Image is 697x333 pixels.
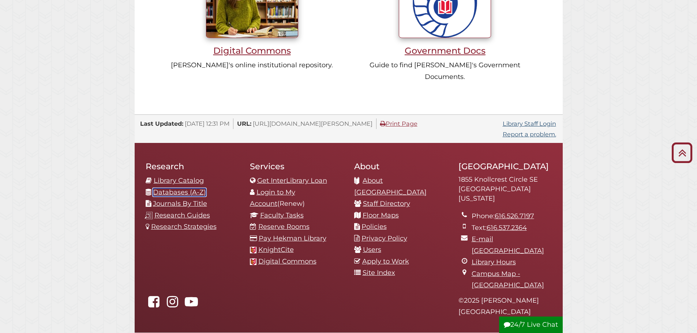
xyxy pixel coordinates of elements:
img: Calvin favicon logo [250,247,256,253]
h2: Services [250,161,343,171]
span: URL: [237,120,251,127]
a: Faculty Tasks [260,211,304,219]
a: About [GEOGRAPHIC_DATA] [354,177,427,196]
a: hekmanlibrary on Instagram [164,300,181,308]
a: Library Catalog [154,177,204,185]
a: Login to My Account [250,188,295,208]
a: Databases (A-Z) [153,188,206,196]
a: Report a problem. [503,130,556,138]
a: Pay Hekman Library [259,234,326,242]
p: [PERSON_NAME]'s online institutional repository. [169,60,335,71]
a: Users [363,246,381,254]
li: (Renew) [250,187,343,210]
a: Back to Top [669,147,695,159]
a: Digital Commons [258,257,316,265]
span: [DATE] 12:31 PM [185,120,229,127]
a: Privacy Policy [361,234,407,242]
a: E-mail [GEOGRAPHIC_DATA] [472,235,544,255]
img: research-guides-icon-white_37x37.png [145,212,153,219]
h2: Research [146,161,239,171]
a: Hekman Library on YouTube [183,300,200,308]
a: Government Docs [363,5,528,56]
a: 616.537.2364 [487,224,527,232]
a: Floor Maps [363,211,399,219]
a: 616.526.7197 [495,212,534,220]
a: Hekman Library on Facebook [146,300,162,308]
a: Library Staff Login [503,120,556,127]
h2: About [354,161,447,171]
a: Get InterLibrary Loan [257,177,327,185]
a: Research Strategies [151,223,217,231]
h2: [GEOGRAPHIC_DATA] [458,161,552,171]
a: Library Hours [472,258,516,266]
a: Staff Directory [363,200,410,208]
a: Apply to Work [362,257,409,265]
i: Print Page [380,121,386,126]
h3: Government Docs [363,45,528,56]
li: Phone: [472,211,552,222]
a: KnightCite [258,246,294,254]
a: Policies [361,223,387,231]
address: 1855 Knollcrest Circle SE [GEOGRAPHIC_DATA][US_STATE] [458,175,552,203]
span: Last Updated: [140,120,183,127]
span: [URL][DOMAIN_NAME][PERSON_NAME] [253,120,372,127]
p: © 2025 [PERSON_NAME][GEOGRAPHIC_DATA] [458,295,552,318]
a: Print Page [380,120,417,127]
li: Text: [472,222,552,234]
h3: Digital Commons [169,45,335,56]
a: Research Guides [154,211,210,219]
a: Reserve Rooms [258,223,310,231]
a: Digital Commons [169,5,335,56]
a: Campus Map - [GEOGRAPHIC_DATA] [472,270,544,290]
p: Guide to find [PERSON_NAME]'s Government Documents. [363,60,528,83]
a: Site Index [363,269,395,277]
img: Calvin favicon logo [250,258,256,265]
a: Journals By Title [153,200,207,208]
